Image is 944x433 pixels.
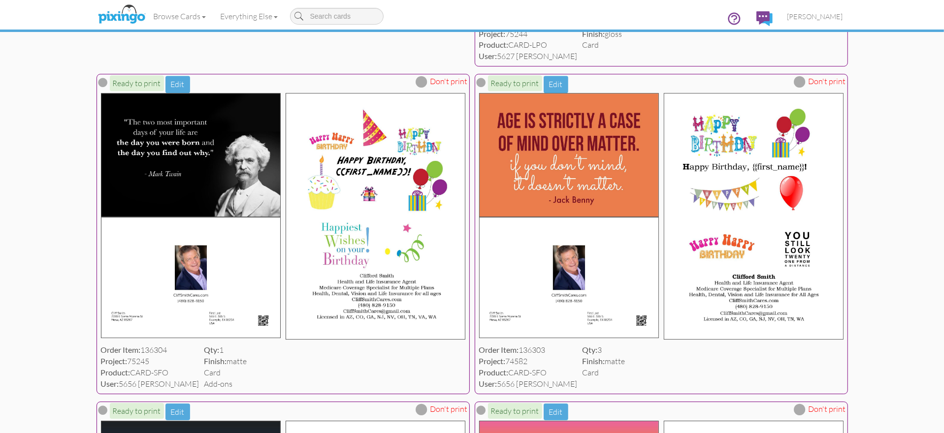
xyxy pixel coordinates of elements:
[479,378,578,390] div: 5656 [PERSON_NAME]
[479,40,509,49] strong: Product:
[479,93,659,217] img: 134833-1-1755560568367-5daf08672788da25-qa.jpg
[101,344,199,356] div: 136304
[809,76,846,87] span: Don't print
[204,367,247,378] div: Card
[479,356,506,366] strong: Project:
[101,356,199,367] div: 75245
[96,2,148,27] img: pixingo logo
[204,378,247,390] div: Add-ons
[488,75,542,91] span: Ready to print
[146,4,213,29] a: Browse Cards
[479,217,659,338] img: 134833-3-1755560568367-5daf08672788da25-qa.jpg
[101,345,141,354] strong: Order Item:
[479,356,578,367] div: 74582
[101,379,119,388] strong: User:
[583,356,605,366] strong: Finish:
[101,93,281,217] img: 136304-1-1759261485578-01698f473767dee2-qa.jpg
[101,378,199,390] div: 5656 [PERSON_NAME]
[110,75,164,91] span: Ready to print
[544,76,568,93] button: Edit
[583,344,625,356] div: 3
[290,8,384,25] input: Search cards
[583,39,622,51] div: Card
[430,403,468,415] span: Don't print
[544,403,568,421] button: Edit
[479,367,578,378] div: CARD-SFO
[787,12,843,21] span: [PERSON_NAME]
[204,356,227,366] strong: Finish:
[204,356,247,367] div: matte
[583,345,598,354] strong: Qty:
[583,356,625,367] div: matte
[479,379,497,388] strong: User:
[780,4,850,29] a: [PERSON_NAME]
[479,39,578,51] div: CARD-LPO
[204,344,247,356] div: 1
[101,368,130,377] strong: Product:
[809,403,846,415] span: Don't print
[479,51,497,61] strong: User:
[110,403,164,419] span: Ready to print
[664,93,844,340] img: 134833-2-1755560568367-5daf08672788da25-qa.jpg
[430,76,468,87] span: Don't print
[479,51,578,62] div: 5627 [PERSON_NAME]
[101,367,199,378] div: CARD-SFO
[204,345,220,354] strong: Qty:
[756,11,773,26] img: comments.svg
[165,76,190,93] button: Edit
[479,345,519,354] strong: Order Item:
[488,403,542,419] span: Ready to print
[286,93,465,340] img: 136304-2-1759261485578-01698f473767dee2-qa.jpg
[165,403,190,421] button: Edit
[479,344,578,356] div: 136303
[101,356,128,366] strong: Project:
[213,4,285,29] a: Everything Else
[479,368,509,377] strong: Product:
[583,367,625,378] div: Card
[101,217,281,338] img: 136304-3-1759261485578-01698f473767dee2-qa.jpg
